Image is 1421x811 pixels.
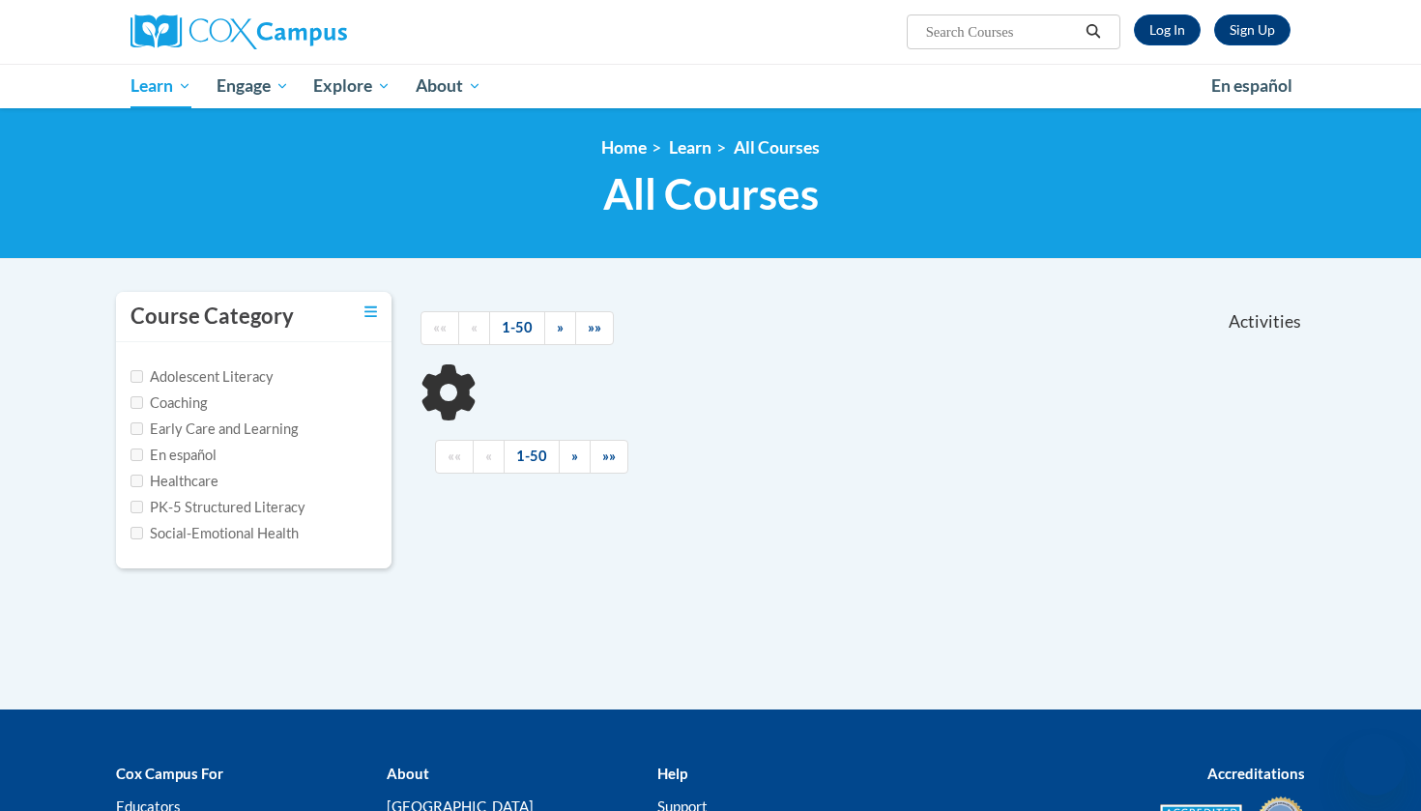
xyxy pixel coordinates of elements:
[1207,765,1305,782] b: Accreditations
[130,14,498,49] a: Cox Campus
[1134,14,1201,45] a: Log In
[130,396,143,409] input: Checkbox for Options
[544,311,576,345] a: Next
[130,501,143,513] input: Checkbox for Options
[1344,734,1406,796] iframe: Button to launch messaging window
[571,448,578,464] span: »
[924,20,1079,43] input: Search Courses
[130,445,217,466] label: En español
[1079,20,1108,43] button: Search
[602,448,616,464] span: »»
[588,319,601,335] span: »»
[204,64,302,108] a: Engage
[301,64,403,108] a: Explore
[364,302,377,323] a: Toggle collapse
[458,311,490,345] a: Previous
[657,765,687,782] b: Help
[489,311,545,345] a: 1-50
[1199,66,1305,106] a: En español
[420,311,459,345] a: Begining
[1229,311,1301,333] span: Activities
[603,168,819,219] span: All Courses
[601,137,647,158] a: Home
[130,370,143,383] input: Checkbox for Options
[669,137,711,158] a: Learn
[130,392,207,414] label: Coaching
[101,64,1319,108] div: Main menu
[590,440,628,474] a: End
[448,448,461,464] span: ««
[130,74,191,98] span: Learn
[130,471,218,492] label: Healthcare
[471,319,478,335] span: «
[473,440,505,474] a: Previous
[485,448,492,464] span: «
[130,419,298,440] label: Early Care and Learning
[387,765,429,782] b: About
[734,137,820,158] a: All Courses
[575,311,614,345] a: End
[130,366,274,388] label: Adolescent Literacy
[403,64,494,108] a: About
[130,475,143,487] input: Checkbox for Options
[130,527,143,539] input: Checkbox for Options
[313,74,391,98] span: Explore
[433,319,447,335] span: ««
[217,74,289,98] span: Engage
[559,440,591,474] a: Next
[504,440,560,474] a: 1-50
[130,497,305,518] label: PK-5 Structured Literacy
[130,523,299,544] label: Social-Emotional Health
[130,14,347,49] img: Cox Campus
[416,74,481,98] span: About
[130,422,143,435] input: Checkbox for Options
[130,302,294,332] h3: Course Category
[116,765,223,782] b: Cox Campus For
[118,64,204,108] a: Learn
[435,440,474,474] a: Begining
[1214,14,1290,45] a: Register
[557,319,564,335] span: »
[130,449,143,461] input: Checkbox for Options
[1211,75,1292,96] span: En español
